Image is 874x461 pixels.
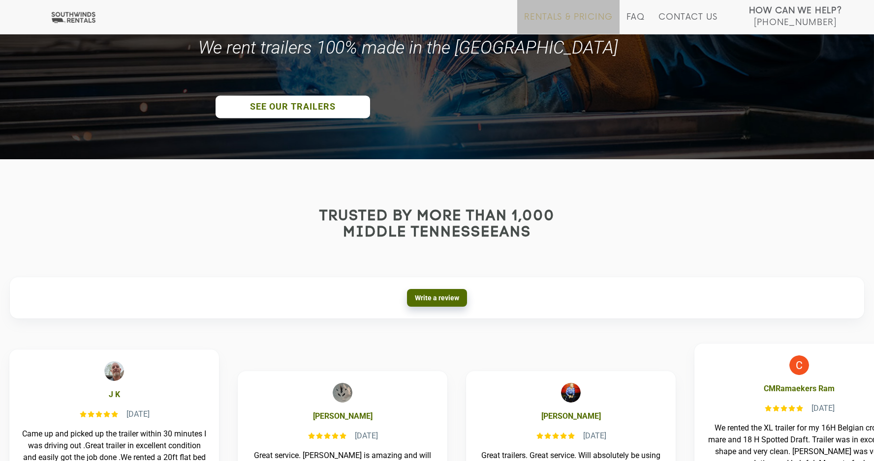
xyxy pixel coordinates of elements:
a: How Can We Help? [PHONE_NUMBER] [749,5,842,27]
img: Southwinds Rentals Logo [49,11,97,24]
div: [DATE] [809,403,832,414]
b: [PERSON_NAME] [311,410,370,422]
div: [DATE] [581,430,604,442]
b: [PERSON_NAME] [539,410,598,422]
span: Write a review [415,294,459,302]
a: Write a review [407,289,467,307]
a: Rentals & Pricing [524,12,612,34]
a: SEE OUR TRAILERS [216,95,370,118]
span: [PHONE_NUMBER] [754,18,837,28]
img: David Diaz [330,383,350,403]
a: Contact Us [658,12,717,34]
a: FAQ [626,12,645,34]
img: CMRamaekers Ram [787,355,807,375]
strong: How Can We Help? [749,6,842,16]
div: [DATE] [352,430,375,442]
img: Trey Brown [559,383,578,403]
div: [DATE] [124,408,147,420]
b: CMRamaekers Ram [761,383,832,395]
img: J K [102,361,122,381]
b: J K [106,389,118,401]
div: We rent trailers 100% made in the [GEOGRAPHIC_DATA] [198,37,623,58]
